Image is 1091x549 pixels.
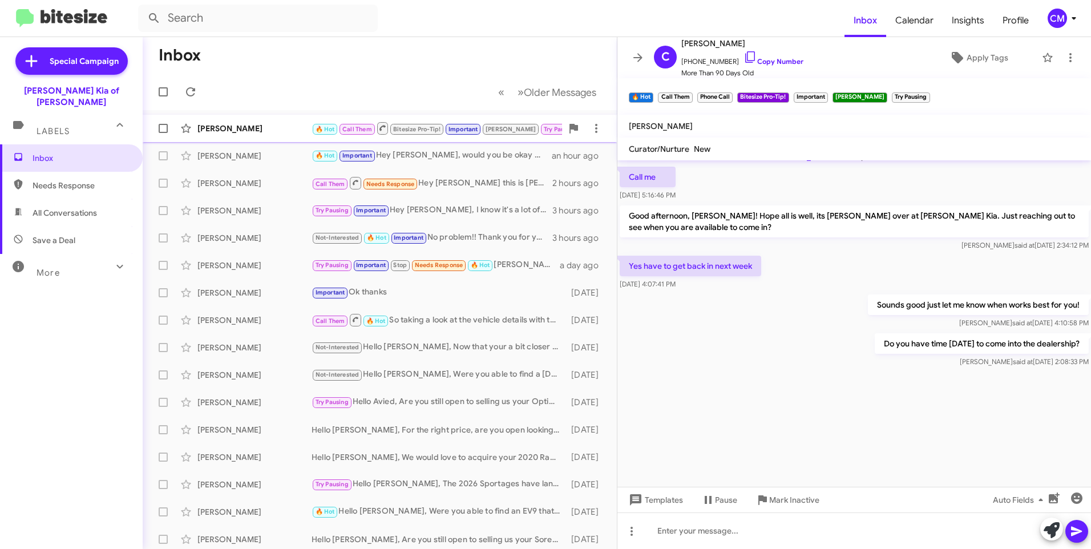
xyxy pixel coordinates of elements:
div: [DATE] [566,397,608,408]
span: Needs Response [415,261,463,269]
span: [PHONE_NUMBER] [681,50,803,67]
span: 🔥 Hot [316,508,335,515]
span: [PERSON_NAME] [DATE] 2:34:12 PM [961,241,1089,249]
span: [PERSON_NAME] [681,37,803,50]
span: Not-Interested [316,234,359,241]
span: Not-Interested [316,371,359,378]
div: Hey [PERSON_NAME], I know it's a lot of vehicles to sift through, but were you able to find a veh... [312,204,552,217]
button: Previous [491,80,511,104]
span: Needs Response [33,180,130,191]
span: Curator/Nurture [629,144,689,154]
span: Stop [393,261,407,269]
span: Mark Inactive [769,490,819,510]
div: Hello [PERSON_NAME], We would love to acquire your 2020 Ram 1500 for our pre owned lot. For the r... [312,451,566,463]
span: [DATE] 4:07:41 PM [620,280,676,288]
span: Special Campaign [50,55,119,67]
span: Important [356,207,386,214]
span: Try Pausing [316,261,349,269]
a: Special Campaign [15,47,128,75]
div: Hey [PERSON_NAME], would you be okay with any of those vehicles? [312,149,552,162]
div: [DATE] [566,479,608,490]
span: Needs Response [366,180,415,188]
span: Try Pausing [544,126,577,133]
span: Try Pausing [316,481,349,488]
small: Phone Call [697,92,733,103]
span: Save a Deal [33,235,75,246]
div: Hello [PERSON_NAME], Are you still open to selling us your Sorento for the right price? [312,534,566,545]
span: [PERSON_NAME] [486,126,536,133]
small: Bitesize Pro-Tip! [737,92,789,103]
div: [PERSON_NAME] [197,260,312,271]
span: 🔥 Hot [471,261,490,269]
button: CM [1038,9,1078,28]
small: Call Them [658,92,692,103]
span: 🔥 Hot [316,126,335,133]
div: [DATE] [566,369,608,381]
div: [DATE] [566,506,608,518]
small: [PERSON_NAME] [833,92,887,103]
span: Important [356,261,386,269]
div: [DATE] [566,451,608,463]
span: Auto Fields [993,490,1048,510]
button: Pause [692,490,746,510]
p: Do you have time [DATE] to come into the dealership? [875,333,1089,354]
div: [PERSON_NAME] [197,369,312,381]
div: [PERSON_NAME] [197,506,312,518]
button: Templates [617,490,692,510]
h1: Inbox [159,46,201,64]
div: [DATE] [566,424,608,435]
div: [PERSON_NAME] [197,342,312,353]
div: [DATE] [566,314,608,326]
span: Apply Tags [967,47,1008,68]
a: Copy Number [744,57,803,66]
span: [PERSON_NAME] [DATE] 4:10:58 PM [959,318,1089,327]
div: Hello [PERSON_NAME], Were you able to find a [DATE] that fit your needs? [312,368,566,381]
span: Profile [993,4,1038,37]
div: 3 hours ago [552,205,608,216]
span: Older Messages [524,86,596,99]
div: Hey [PERSON_NAME] this is [PERSON_NAME] we spoke the other day can u call me at [PHONE_NUMBER] [312,176,552,190]
a: Inbox [844,4,886,37]
div: Hello [PERSON_NAME], Now that your a bit closer to your lease end, would you consider an early up... [312,341,566,354]
p: Good afternoon, [PERSON_NAME]! Hope all is well, its [PERSON_NAME] over at [PERSON_NAME] Kia. Jus... [620,205,1089,237]
div: Hello Avied, Are you still open to selling us your Optima for the right price? [312,395,566,409]
span: said at [1015,241,1035,249]
div: Hello [PERSON_NAME], The 2026 Sportages have landed! I took a look at your current Sportage, it l... [312,478,566,491]
button: Mark Inactive [746,490,829,510]
div: [PERSON_NAME] [197,314,312,326]
div: [PERSON_NAME] [197,150,312,162]
span: Important [448,126,478,133]
span: Important [342,152,372,159]
span: Call Them [316,317,345,325]
span: said at [1013,357,1033,366]
small: 🔥 Hot [629,92,653,103]
div: a day ago [560,260,608,271]
span: Not-Interested [316,344,359,351]
div: [PERSON_NAME] [197,123,312,134]
span: All Conversations [33,207,97,219]
a: Insights [943,4,993,37]
div: 2 hours ago [552,177,608,189]
span: Call Them [316,180,345,188]
div: Let me see if I can get there [312,121,562,135]
span: [DATE] 5:16:46 PM [620,191,676,199]
div: Ok thanks [312,286,566,299]
div: [DATE] [566,287,608,298]
span: Important [394,234,423,241]
span: 🔥 Hot [366,317,386,325]
input: Search [138,5,378,32]
div: [PERSON_NAME] [197,287,312,298]
span: Try Pausing [316,207,349,214]
div: [PERSON_NAME] [197,397,312,408]
small: Try Pausing [892,92,930,103]
span: C [661,48,670,66]
span: [PERSON_NAME] [DATE] 2:08:33 PM [960,357,1089,366]
div: Hello [PERSON_NAME], For the right price, are you open looking to sell your Sportage? [312,424,566,435]
button: Next [511,80,603,104]
span: Important [316,289,345,296]
div: [DATE] [566,342,608,353]
div: [PERSON_NAME] we will be at [GEOGRAPHIC_DATA] around 10am [312,259,560,272]
span: « [498,85,504,99]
